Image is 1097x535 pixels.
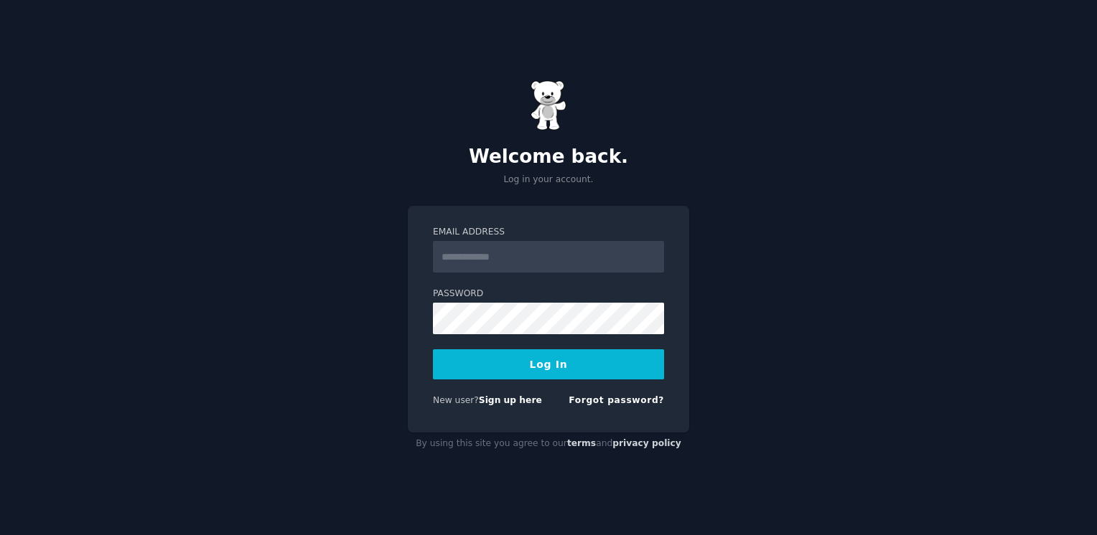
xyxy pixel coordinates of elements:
[408,174,689,186] p: Log in your account.
[433,349,664,379] button: Log In
[567,438,596,448] a: terms
[433,395,479,405] span: New user?
[612,438,681,448] a: privacy policy
[408,146,689,169] h2: Welcome back.
[433,288,664,300] label: Password
[408,432,689,455] div: By using this site you agree to our and
[433,226,664,239] label: Email Address
[569,395,664,405] a: Forgot password?
[531,80,566,131] img: Gummy Bear
[479,395,542,405] a: Sign up here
